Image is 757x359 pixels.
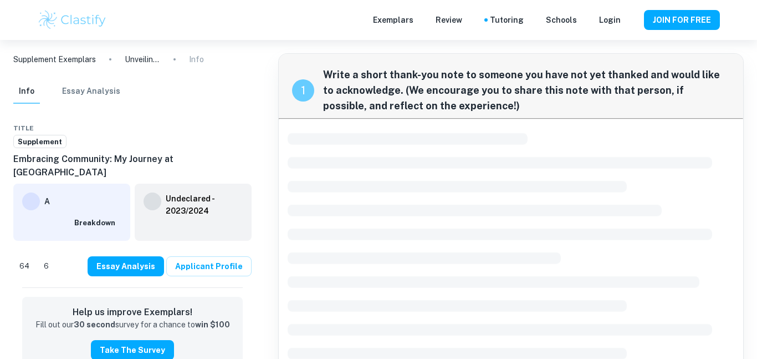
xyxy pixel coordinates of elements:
[37,9,108,31] img: Clastify logo
[189,53,204,65] p: Info
[14,136,66,148] span: Supplement
[166,193,243,217] a: Undeclared - 2023/2024
[292,79,314,102] div: recipe
[88,256,164,276] button: Essay Analysis
[436,14,462,26] p: Review
[35,319,230,331] p: Fill out our survey for a chance to
[13,79,40,104] button: Info
[630,17,635,23] button: Help and Feedback
[323,67,730,114] span: Write a short thank-you note to someone you have not yet thanked and would like to acknowledge. (...
[243,122,252,135] div: Report issue
[13,123,34,133] span: Title
[221,122,229,135] div: Share
[13,257,35,275] div: Like
[373,14,413,26] p: Exemplars
[490,14,524,26] a: Tutoring
[44,195,121,208] h6: A
[13,53,96,65] a: Supplement Exemplars
[71,215,121,231] button: Breakdown
[62,79,120,104] button: Essay Analysis
[38,261,55,272] span: 6
[31,306,234,319] h6: Help us improve Exemplars!
[74,320,115,329] strong: 30 second
[232,122,241,135] div: Bookmark
[125,53,160,65] p: Unveiling the Leadership Journey
[195,320,230,329] strong: win $100
[38,257,55,275] div: Dislike
[644,10,720,30] button: JOIN FOR FREE
[13,135,67,149] a: Supplement
[166,256,252,276] a: Applicant Profile
[13,261,35,272] span: 64
[13,153,252,179] h6: Embracing Community: My Journey at [GEOGRAPHIC_DATA]
[599,14,621,26] a: Login
[546,14,577,26] a: Schools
